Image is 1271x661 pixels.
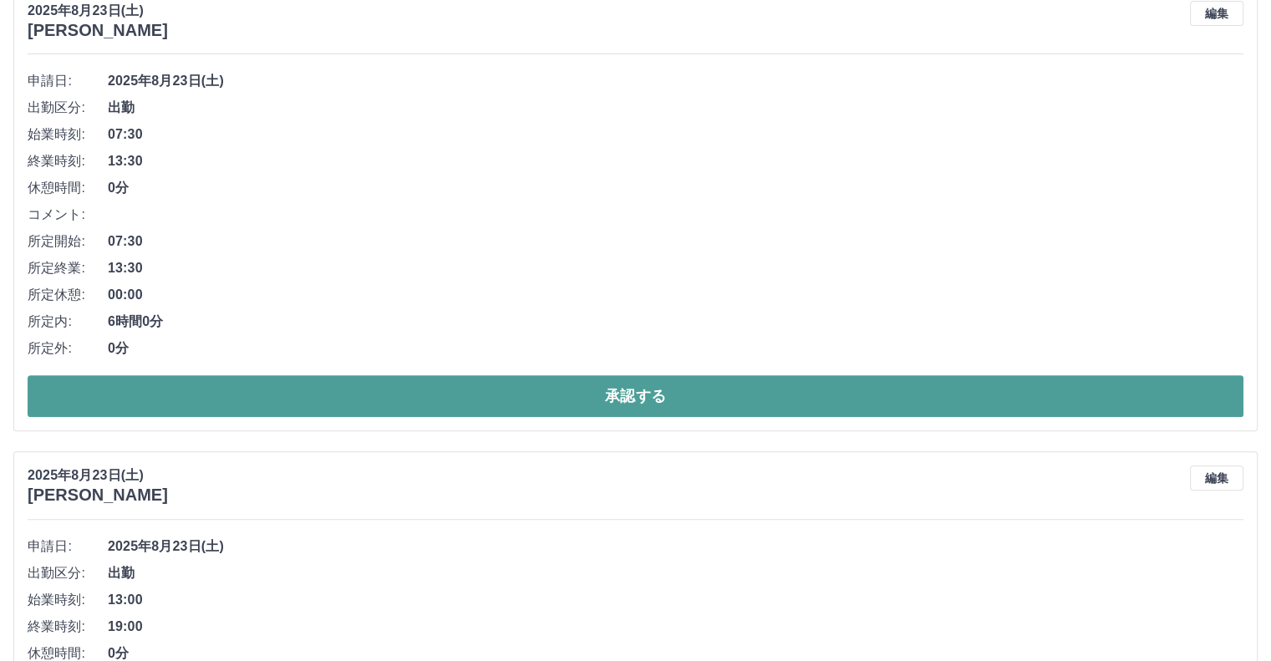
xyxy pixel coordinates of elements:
[28,71,108,91] span: 申請日:
[28,231,108,252] span: 所定開始:
[108,617,1243,637] span: 19:00
[28,258,108,278] span: 所定終業:
[28,178,108,198] span: 休憩時間:
[28,98,108,118] span: 出勤区分:
[108,98,1243,118] span: 出勤
[28,590,108,610] span: 始業時刻:
[28,205,108,225] span: コメント:
[28,151,108,171] span: 終業時刻:
[28,617,108,637] span: 終業時刻:
[108,151,1243,171] span: 13:30
[28,536,108,557] span: 申請日:
[28,563,108,583] span: 出勤区分:
[28,1,168,21] p: 2025年8月23日(土)
[28,486,168,505] h3: [PERSON_NAME]
[28,338,108,358] span: 所定外:
[1190,1,1243,26] button: 編集
[108,536,1243,557] span: 2025年8月23日(土)
[108,125,1243,145] span: 07:30
[108,590,1243,610] span: 13:00
[108,71,1243,91] span: 2025年8月23日(土)
[28,125,108,145] span: 始業時刻:
[28,465,168,486] p: 2025年8月23日(土)
[108,178,1243,198] span: 0分
[108,258,1243,278] span: 13:30
[108,312,1243,332] span: 6時間0分
[28,285,108,305] span: 所定休憩:
[28,312,108,332] span: 所定内:
[28,375,1243,417] button: 承認する
[108,285,1243,305] span: 00:00
[108,231,1243,252] span: 07:30
[1190,465,1243,491] button: 編集
[108,563,1243,583] span: 出勤
[108,338,1243,358] span: 0分
[28,21,168,40] h3: [PERSON_NAME]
